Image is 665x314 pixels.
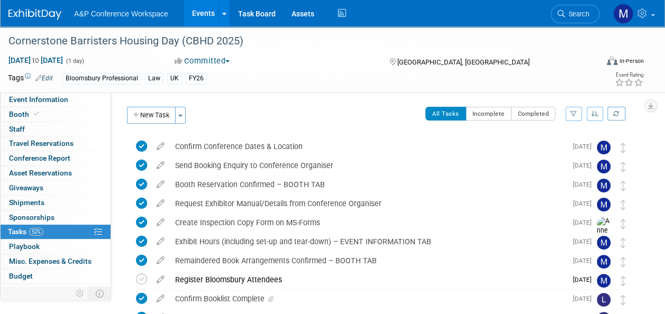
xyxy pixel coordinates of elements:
span: 52% [29,228,43,236]
div: Request Exhibitor Manual/Details from Conference Organiser [170,195,567,213]
td: Tags [8,72,53,85]
a: Sponsorships [1,210,111,225]
span: [DATE] [573,143,597,150]
span: [DATE] [573,257,597,264]
span: Sponsorships [9,213,54,221]
span: ROI, Objectives & ROO [9,287,80,295]
img: Louise Morgan [597,293,611,307]
span: Search [565,10,589,18]
i: Booth reservation complete [34,111,39,117]
i: Move task [621,238,626,248]
img: Matt Hambridge [597,160,611,173]
span: Conference Report [9,154,70,162]
a: Asset Reservations [1,166,111,180]
div: UK [167,73,182,84]
a: Tasks52% [1,225,111,239]
a: Edit [35,75,53,82]
a: Playbook [1,239,111,254]
i: Move task [621,295,626,305]
a: edit [151,161,170,170]
img: Matt Hambridge [597,274,611,288]
img: Matt Hambridge [597,236,611,250]
img: ExhibitDay [8,9,61,20]
span: Budget [9,272,33,280]
span: [DATE] [573,181,597,188]
span: [GEOGRAPHIC_DATA], [GEOGRAPHIC_DATA] [397,58,530,66]
div: Cornerstone Barristers Housing Day (CBHD 2025) [5,32,589,51]
img: Matt Hambridge [597,255,611,269]
span: Giveaways [9,183,43,192]
div: Confirm Conference Dates & Location [170,137,567,155]
div: In-Person [619,57,644,65]
span: (1 day) [65,58,84,64]
a: Staff [1,122,111,136]
img: Matt Hambridge [597,179,611,192]
i: Move task [621,143,626,153]
span: Event Information [9,95,68,104]
a: Booth [1,107,111,122]
div: Event Rating [615,72,643,78]
span: Booth [9,110,41,118]
i: Move task [621,162,626,172]
span: to [31,56,41,64]
span: [DATE] [573,219,597,226]
span: A&P Conference Workspace [74,10,168,18]
a: edit [151,237,170,246]
i: Move task [621,200,626,210]
i: Move task [621,257,626,267]
div: Send Booking Enquiry to Conference Organiser [170,156,567,174]
a: Conference Report [1,151,111,165]
span: Playbook [9,242,40,251]
div: Exhibit Hours (including set-up and tear-down) – EVENT INFORMATION TAB [170,233,567,251]
a: Shipments [1,196,111,210]
button: Incomplete [466,107,512,121]
span: Staff [9,125,25,133]
img: Format-Inperson.png [607,57,617,65]
span: Tasks [8,227,43,236]
div: FY26 [186,73,207,84]
a: edit [151,218,170,227]
a: edit [151,199,170,208]
i: Move task [621,276,626,286]
div: Event Format [551,55,644,71]
button: Completed [511,107,556,121]
a: edit [151,275,170,284]
span: [DATE] [573,238,597,245]
a: edit [151,180,170,189]
button: New Task [127,107,176,124]
i: Move task [621,219,626,229]
a: ROI, Objectives & ROO [1,284,111,298]
div: Confirm Booklist Complete [170,290,567,308]
a: Search [551,5,599,23]
span: [DATE] [573,162,597,169]
img: Matt Hambridge [597,198,611,211]
span: [DATE] [573,276,597,283]
span: Travel Reservations [9,139,74,147]
img: Anne Weston [597,217,613,254]
span: Shipments [9,198,44,207]
span: [DATE] [573,200,597,207]
span: Misc. Expenses & Credits [9,257,92,265]
img: Matt Hambridge [597,141,611,154]
td: Toggle Event Tabs [89,287,111,300]
a: Budget [1,269,111,283]
div: Bloomsbury Professional [62,73,141,84]
span: Asset Reservations [9,169,72,177]
div: Law [145,73,163,84]
div: Remaindered Book Arrangements Confirmed – BOOTH TAB [170,252,567,270]
a: Event Information [1,93,111,107]
div: Booth Reservation Confirmed – BOOTH TAB [170,176,567,193]
a: edit [151,142,170,151]
a: edit [151,294,170,303]
a: edit [151,256,170,265]
button: Committed [171,56,234,67]
td: Personalize Event Tab Strip [71,287,89,300]
a: Travel Reservations [1,136,111,151]
div: Register Bloomsbury Attendees [170,271,567,289]
img: Matt Hambridge [613,4,633,24]
a: Refresh [607,107,625,121]
a: Misc. Expenses & Credits [1,254,111,269]
span: [DATE] [573,295,597,302]
span: [DATE] [DATE] [8,56,63,65]
a: Giveaways [1,181,111,195]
